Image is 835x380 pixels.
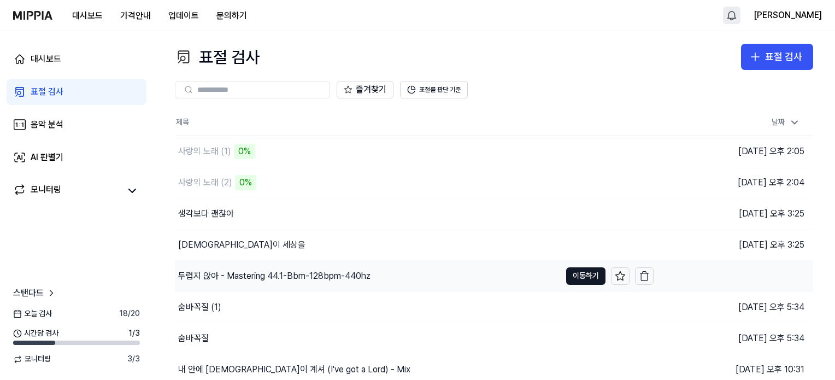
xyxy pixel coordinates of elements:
button: 가격안내 [111,5,160,27]
div: 표절 검사 [765,49,802,65]
div: 두렵지 않아 - Mastering 44.1-Bbm-128bpm-440hz [178,270,371,283]
span: 오늘 검사 [13,308,52,319]
a: 업데이트 [160,1,208,31]
td: [DATE] 오후 5:34 [654,291,813,323]
div: 생각보다 괜찮아 [178,207,234,220]
td: [DATE] 오후 3:25 [654,198,813,229]
a: AI 판별기 [7,144,146,171]
div: 표절 검사 [31,85,63,98]
th: 제목 [175,109,654,136]
div: 사랑의 노래 (2) [178,176,232,189]
td: [DATE] 오후 3:24 [654,260,813,291]
div: 내 안에 [DEMOGRAPHIC_DATA]이 계셔 (I've got a Lord) - Mix [178,363,410,376]
img: logo [13,11,52,20]
div: 숨바꼭질 (1) [178,301,221,314]
a: 스탠다드 [13,287,57,300]
button: 표절률 판단 기준 [400,81,468,98]
td: [DATE] 오후 5:34 [654,323,813,354]
a: 모니터링 [13,183,120,198]
div: 표절 검사 [175,44,260,70]
div: AI 판별기 [31,151,63,164]
div: 음악 분석 [31,118,63,131]
button: [PERSON_NAME] [754,9,822,22]
div: 0% [235,175,256,190]
td: [DATE] 오후 2:04 [654,167,813,198]
a: 대시보드 [7,46,146,72]
div: 대시보드 [31,52,61,66]
div: 날짜 [767,114,804,131]
span: 1 / 3 [128,328,140,339]
button: 즐겨찾기 [337,81,393,98]
td: [DATE] 오후 3:25 [654,229,813,260]
a: 음악 분석 [7,112,146,138]
td: [DATE] 오후 2:05 [654,136,813,167]
button: 문의하기 [208,5,256,27]
a: 표절 검사 [7,79,146,105]
span: 시간당 검사 [13,328,58,339]
span: 18 / 20 [119,308,140,319]
button: 업데이트 [160,5,208,27]
span: 3 / 3 [127,354,140,365]
div: 사랑의 노래 (1) [178,145,231,158]
div: 숨바꼭질 [178,332,209,345]
div: 모니터링 [31,183,61,198]
button: 대시보드 [63,5,111,27]
span: 스탠다드 [13,287,44,300]
img: 알림 [725,9,738,22]
span: 모니터링 [13,354,51,365]
div: 0% [234,144,255,159]
div: [DEMOGRAPHIC_DATA]이 세상을 [178,238,305,252]
button: 표절 검사 [741,44,813,70]
button: 이동하기 [566,267,605,285]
